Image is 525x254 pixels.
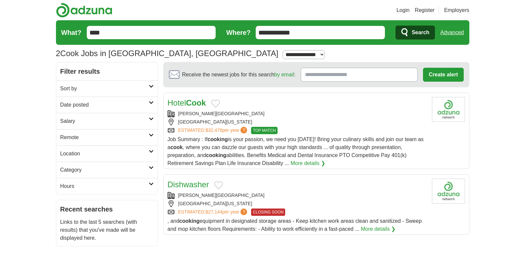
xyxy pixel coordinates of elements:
[168,192,427,199] div: [PERSON_NAME][GEOGRAPHIC_DATA]
[56,49,279,58] h1: Cook Jobs in [GEOGRAPHIC_DATA], [GEOGRAPHIC_DATA]
[274,72,294,77] a: by email
[423,68,463,82] button: Create alert
[60,204,154,214] h2: Recent searches
[186,98,206,107] strong: Cook
[412,26,429,39] span: Search
[60,117,149,125] h2: Salary
[56,162,158,178] a: Category
[205,209,222,214] span: $27,144
[60,182,149,190] h2: Hours
[240,209,247,215] span: ?
[56,80,158,97] a: Sort by
[211,100,220,108] button: Add to favorite jobs
[415,6,435,14] a: Register
[60,133,149,141] h2: Remote
[251,127,277,134] span: TOP MATCH
[440,26,464,39] a: Advanced
[56,129,158,145] a: Remote
[206,152,226,158] strong: cooking
[168,218,422,232] span: , and equipment in designated storage areas - Keep kitchen work areas clean and sanitized - Sweep...
[56,113,158,129] a: Salary
[178,209,249,216] a: ESTIMATED:$27,144per year?
[168,200,427,207] div: [GEOGRAPHIC_DATA][US_STATE]
[207,136,228,142] strong: cooking
[396,6,409,14] a: Login
[56,97,158,113] a: Date posted
[61,28,81,38] label: What?
[56,62,158,80] h2: Filter results
[240,127,247,133] span: ?
[290,159,325,167] a: More details ❯
[168,180,209,189] a: Dishwasher
[56,47,60,59] span: 2
[56,178,158,194] a: Hours
[251,209,285,216] span: CLOSING SOON
[444,6,469,14] a: Employers
[361,225,395,233] a: More details ❯
[432,179,465,204] img: Company logo
[214,181,223,189] button: Add to favorite jobs
[205,127,222,133] span: $32,476
[182,71,295,79] span: Receive the newest jobs for this search :
[60,166,149,174] h2: Category
[56,3,112,18] img: Adzuna logo
[168,119,427,126] div: [GEOGRAPHIC_DATA][US_STATE]
[170,144,183,150] strong: cook
[432,97,465,122] img: Company logo
[395,26,435,40] button: Search
[168,136,424,166] span: Job Summary : If is your passion, we need you [DATE]! Bring your culinary skills and join our tea...
[226,28,250,38] label: Where?
[60,218,154,242] p: Links to the last 5 searches (with results) that you've made will be displayed here.
[60,101,149,109] h2: Date posted
[168,98,206,107] a: HotelCook
[179,218,199,224] strong: cooking
[60,150,149,158] h2: Location
[60,85,149,93] h2: Sort by
[178,127,249,134] a: ESTIMATED:$32,476per year?
[168,110,427,117] div: [PERSON_NAME][GEOGRAPHIC_DATA]
[56,145,158,162] a: Location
